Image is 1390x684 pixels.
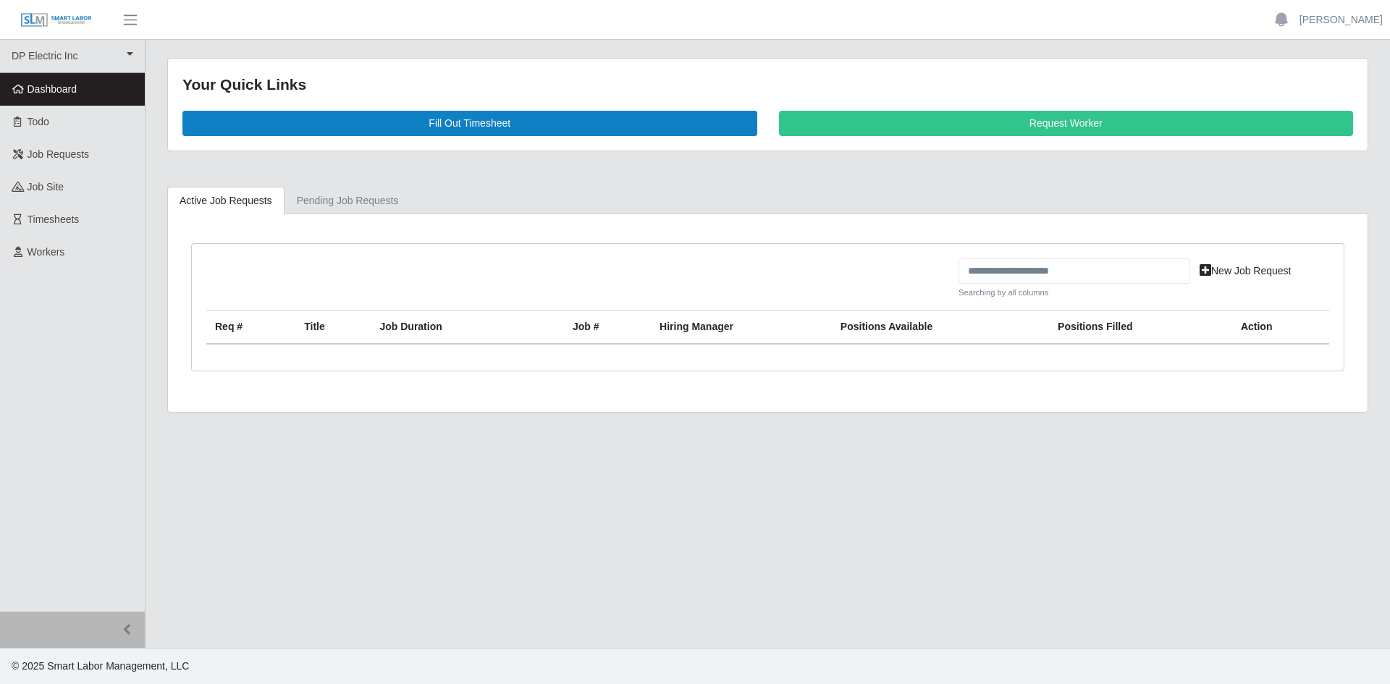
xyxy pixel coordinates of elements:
[20,12,93,28] img: SLM Logo
[1300,12,1383,28] a: [PERSON_NAME]
[28,181,64,193] span: job site
[651,311,832,345] th: Hiring Manager
[564,311,651,345] th: Job #
[28,246,65,258] span: Workers
[1190,258,1301,284] a: New Job Request
[779,111,1354,136] a: Request Worker
[182,111,757,136] a: Fill Out Timesheet
[1232,311,1329,345] th: Action
[167,187,285,215] a: Active Job Requests
[959,287,1190,299] small: Searching by all columns
[28,214,80,225] span: Timesheets
[832,311,1049,345] th: Positions Available
[285,187,411,215] a: Pending Job Requests
[182,73,1353,96] div: Your Quick Links
[28,83,77,95] span: Dashboard
[28,116,49,127] span: Todo
[12,660,189,672] span: © 2025 Smart Labor Management, LLC
[371,311,529,345] th: Job Duration
[28,148,90,160] span: Job Requests
[206,311,295,345] th: Req #
[1049,311,1232,345] th: Positions Filled
[295,311,371,345] th: Title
